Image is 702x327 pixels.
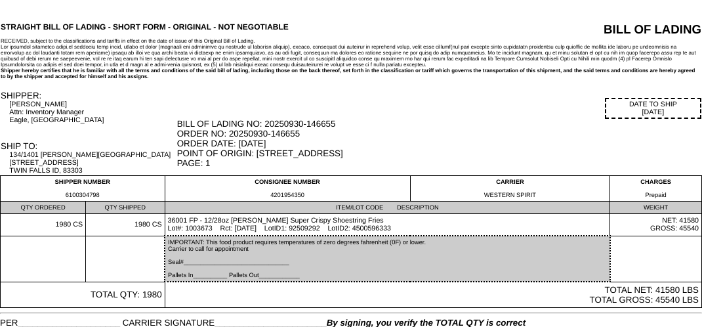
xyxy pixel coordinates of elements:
[410,176,609,202] td: CARRIER
[165,202,610,214] td: ITEM/LOT CODE DESCRIPTION
[1,176,165,202] td: SHIPPER NUMBER
[9,151,175,175] div: 134/1401 [PERSON_NAME][GEOGRAPHIC_DATA] [STREET_ADDRESS] TWIN FALLS ID, 83303
[1,214,86,236] td: 1980 CS
[177,119,701,168] div: BILL OF LADING NO: 20250930-146655 ORDER NO: 20250930-146655 ORDER DATE: [DATE] POINT OF ORIGIN: ...
[86,214,165,236] td: 1980 CS
[413,192,607,198] div: WESTERN SPIRIT
[507,22,701,37] div: BILL OF LADING
[610,202,702,214] td: WEIGHT
[610,176,702,202] td: CHARGES
[165,236,610,282] td: IMPORTANT: This food product requires temperatures of zero degrees fahrenheit (0F) or lower. Carr...
[9,100,175,124] div: [PERSON_NAME] Attn: Inventory Manager Eagle, [GEOGRAPHIC_DATA]
[1,91,176,100] div: SHIPPER:
[613,192,699,198] div: Prepaid
[1,202,86,214] td: QTY ORDERED
[165,176,410,202] td: CONSIGNEE NUMBER
[3,192,162,198] div: 6100304798
[86,202,165,214] td: QTY SHIPPED
[1,282,165,308] td: TOTAL QTY: 1980
[610,214,702,236] td: NET: 41580 GROSS: 45540
[1,68,701,79] div: Shipper hereby certifies that he is familiar with all the terms and conditions of the said bill o...
[165,282,701,308] td: TOTAL NET: 41580 LBS TOTAL GROSS: 45540 LBS
[1,141,176,151] div: SHIP TO:
[165,214,610,236] td: 36001 FP - 12/28oz [PERSON_NAME] Super Crispy Shoestring Fries Lot#: 1003673 Rct: [DATE] LotID1: ...
[168,192,407,198] div: 4201954350
[605,98,701,119] div: DATE TO SHIP [DATE]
